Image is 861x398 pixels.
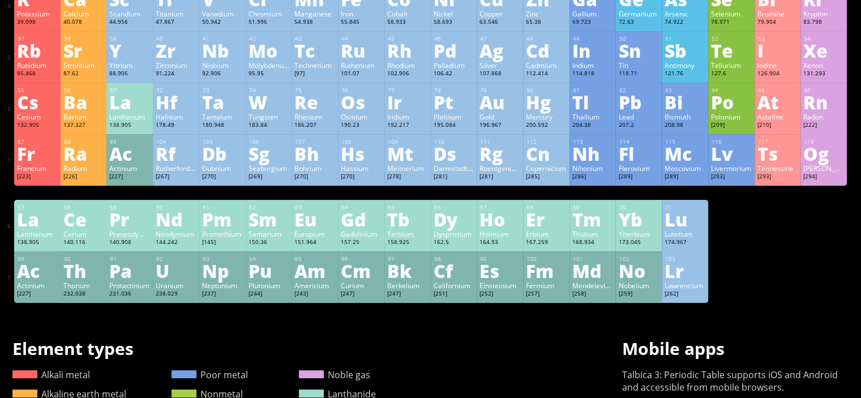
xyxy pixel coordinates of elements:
div: 207.2 [618,121,659,130]
div: Copper [479,9,520,18]
div: 200.592 [526,121,567,130]
div: 63.546 [479,18,520,27]
div: W [249,93,289,111]
div: Calcium [63,9,104,18]
div: Pb [618,93,659,111]
div: Mo [249,41,289,59]
div: 121.76 [665,70,705,79]
div: Hs [341,144,382,162]
div: 58 [64,204,104,211]
div: 65 [388,204,428,211]
div: 47.867 [156,18,196,27]
div: Lanthanum [17,229,58,238]
div: La [17,210,58,228]
div: Francium [17,164,58,173]
div: Re [294,93,335,111]
div: 107.868 [479,70,520,79]
div: [97] [294,70,335,79]
div: Hg [526,93,567,111]
div: [281] [433,173,474,182]
div: Roentgenium [479,164,520,173]
div: 64 [341,204,382,211]
div: Bi [665,93,705,111]
div: 77 [388,87,428,94]
a: Poor metal [172,369,248,381]
div: Os [341,93,382,111]
div: 56 [64,87,104,94]
div: Krypton [803,9,844,18]
div: 195.084 [433,121,474,130]
div: 57 [18,204,58,211]
div: Pm [202,210,243,228]
div: Rhenium [294,112,335,121]
div: Sg [249,144,289,162]
div: 88.906 [109,70,150,79]
div: 57 [110,87,150,94]
div: In [572,41,613,59]
div: 55.845 [341,18,382,27]
div: Tl [572,93,613,111]
div: 112 [526,138,567,145]
div: Technetium [294,61,335,70]
div: Te [711,41,752,59]
div: 88 [64,138,104,145]
a: Alkali metal [12,369,90,381]
div: 180.948 [202,121,243,130]
div: 79 [480,87,520,94]
div: 117 [758,138,798,145]
div: 78 [434,87,474,94]
div: 186.207 [294,121,335,130]
div: [278] [387,173,428,182]
div: Er [526,210,567,228]
div: Selenium [711,9,752,18]
div: [210] [757,121,798,130]
div: Seaborgium [249,164,289,173]
div: [270] [341,173,382,182]
div: Nickel [433,9,474,18]
div: Niobium [202,61,243,70]
div: 137.327 [63,121,104,130]
div: 190.23 [341,121,382,130]
div: Hf [156,93,196,111]
div: 91.224 [156,70,196,79]
div: Promethium [202,229,243,238]
div: At [757,93,798,111]
div: Lanthanum [109,112,150,121]
div: Cerium [63,229,104,238]
div: La [109,93,150,111]
div: 114 [619,138,659,145]
div: Mc [665,144,705,162]
div: Scandium [109,9,150,18]
div: Germanium [618,9,659,18]
div: Gold [479,112,520,121]
div: Gadolinium [341,229,382,238]
div: Potassium [17,9,58,18]
div: Copernicium [526,164,567,173]
div: Sr [63,41,104,59]
div: 114.818 [572,70,613,79]
div: Cn [526,144,567,162]
div: Iodine [757,61,798,70]
div: 63 [295,204,335,211]
div: Praseodymium [109,229,150,238]
div: Tungsten [249,112,289,121]
div: Thallium [572,112,613,121]
div: 192.217 [387,121,428,130]
div: Terbium [387,229,428,238]
div: 55 [18,87,58,94]
div: Holmium [479,229,520,238]
div: Cs [17,93,58,111]
div: [223] [17,173,58,182]
div: [PERSON_NAME] [803,164,844,173]
div: 79.904 [757,18,798,27]
div: 68 [526,204,567,211]
div: Yttrium [109,61,150,70]
div: Radium [63,164,104,173]
div: Darmstadtium [433,164,474,173]
div: Iron [341,9,382,18]
div: Ag [479,41,520,59]
div: Rh [387,41,428,59]
div: 178.49 [156,121,196,130]
div: Zinc [526,9,567,18]
div: Samarium [249,229,289,238]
